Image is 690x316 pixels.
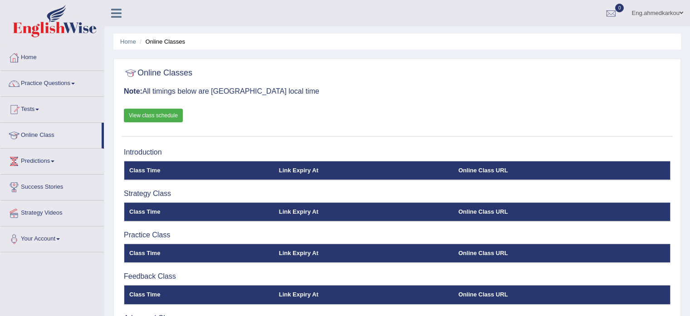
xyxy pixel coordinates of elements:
h3: Practice Class [124,231,670,239]
span: 0 [615,4,624,12]
h3: All timings below are [GEOGRAPHIC_DATA] local time [124,87,670,95]
a: Success Stories [0,175,104,197]
a: Predictions [0,149,104,171]
h3: Strategy Class [124,190,670,198]
th: Online Class URL [454,285,670,304]
b: Note: [124,87,142,95]
h3: Feedback Class [124,272,670,281]
th: Class Time [124,285,274,304]
a: Home [120,38,136,45]
a: Practice Questions [0,71,104,94]
th: Class Time [124,244,274,263]
h2: Online Classes [124,66,192,80]
a: Your Account [0,226,104,249]
th: Link Expiry At [274,202,454,221]
th: Class Time [124,202,274,221]
a: Tests [0,97,104,120]
th: Online Class URL [454,161,670,180]
th: Link Expiry At [274,285,454,304]
a: Strategy Videos [0,201,104,223]
a: View class schedule [124,109,183,122]
a: Home [0,45,104,68]
a: Online Class [0,123,102,145]
th: Online Class URL [454,244,670,263]
th: Online Class URL [454,202,670,221]
h3: Introduction [124,148,670,156]
th: Link Expiry At [274,161,454,180]
th: Class Time [124,161,274,180]
li: Online Classes [137,37,185,46]
th: Link Expiry At [274,244,454,263]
